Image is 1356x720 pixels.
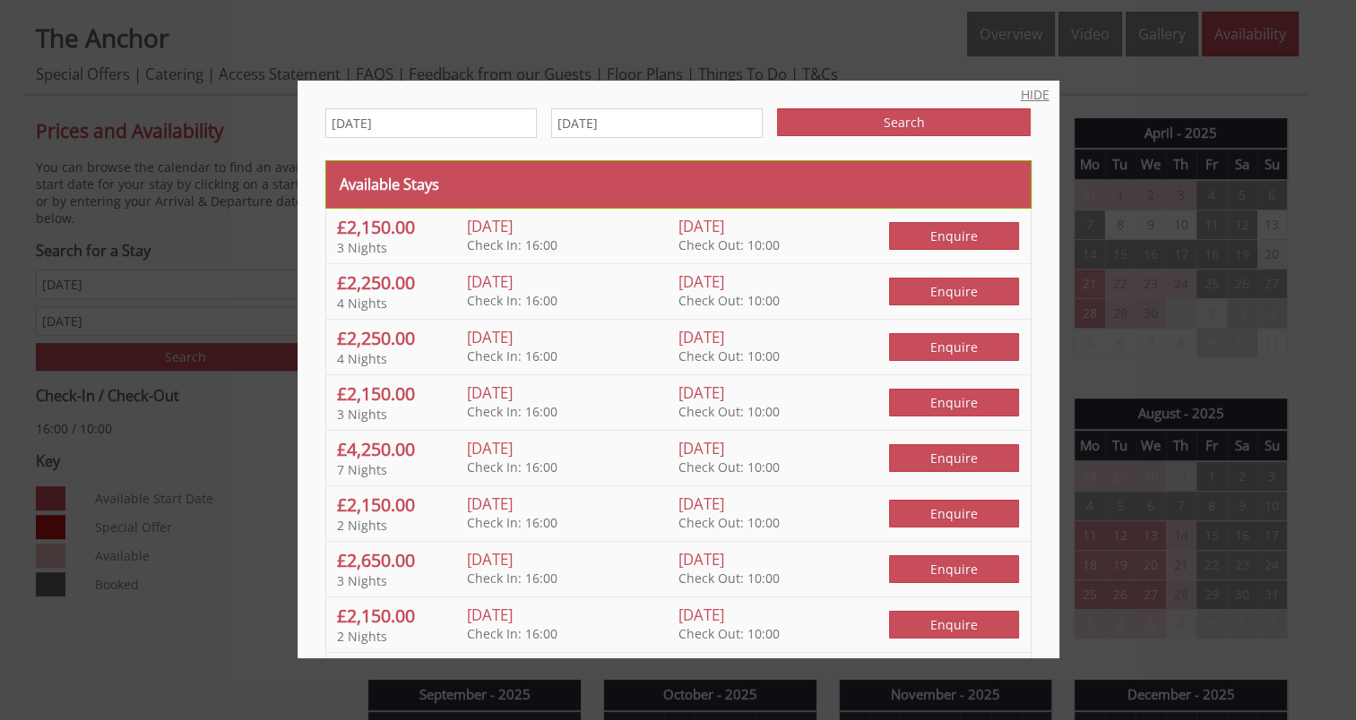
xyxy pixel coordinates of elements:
span: Enquire [889,222,1019,250]
a: £4,250.00 7 Nights [DATE] Check In: 16:00 [DATE] Check Out: 10:00 Enquire [326,431,1031,486]
a: HIDE [1021,86,1049,103]
span: Check Out: 10:00 [678,292,779,309]
span: Check In: 16:00 [467,459,557,476]
span: Check Out: 10:00 [678,403,779,420]
span: [DATE] [467,271,513,292]
span: [DATE] [467,549,513,570]
a: £2,250.00 4 Nights [DATE] Check In: 16:00 [DATE] Check Out: 10:00 Enquire [326,264,1031,320]
h4: £2,650.00 [337,548,467,572]
p: 2 Nights [337,517,467,534]
h4: £2,150.00 [337,381,467,406]
span: Check In: 16:00 [467,347,557,364]
span: Check In: 16:00 [467,570,557,587]
span: Enquire [889,278,1019,305]
span: Check Out: 10:00 [678,570,779,587]
span: [DATE] [678,382,723,403]
span: [DATE] [678,493,723,514]
span: Check In: 16:00 [467,292,557,309]
span: Check Out: 10:00 [678,459,779,476]
span: [DATE] [678,327,723,347]
input: Arrival Date [325,108,537,138]
p: 4 Nights [337,295,467,312]
a: £2,150.00 2 Nights [DATE] Check In: 16:00 [DATE] Check Out: 10:00 Enquire [326,486,1031,542]
p: 3 Nights [337,239,467,256]
span: Enquire [889,444,1019,472]
span: [DATE] [678,604,723,625]
span: [DATE] [467,327,513,347]
span: Check In: 16:00 [467,514,557,531]
span: Check In: 16:00 [467,403,557,420]
span: Check In: 16:00 [467,236,557,253]
p: 3 Nights [337,406,467,423]
a: £2,150.00 3 Nights [DATE] Check In: 16:00 [DATE] Check Out: 10:00 Enquire [326,375,1031,431]
h4: £2,250.00 [337,270,467,295]
span: Enquire [889,611,1019,639]
h4: £2,150.00 [337,604,467,628]
input: Departure Date (Optional) [551,108,763,138]
h3: Available Stays [340,175,1017,194]
span: [DATE] [467,438,513,459]
a: £2,150.00 3 Nights [DATE] Check In: 16:00 [DATE] Check Out: 10:00 Enquire [326,653,1031,708]
a: £2,150.00 3 Nights [DATE] Check In: 16:00 [DATE] Check Out: 10:00 Enquire [326,209,1031,264]
p: 7 Nights [337,461,467,478]
span: Check Out: 10:00 [678,514,779,531]
span: Check Out: 10:00 [678,625,779,642]
span: [DATE] [467,604,513,625]
span: [DATE] [467,216,513,236]
p: 3 Nights [337,572,467,589]
span: [DATE] [678,549,723,570]
p: 2 Nights [337,628,467,645]
h4: £2,250.00 [337,326,467,350]
h4: £2,150.00 [337,493,467,517]
input: Search [777,108,1032,136]
span: [DATE] [678,438,723,459]
a: £2,250.00 4 Nights [DATE] Check In: 16:00 [DATE] Check Out: 10:00 Enquire [326,320,1031,375]
span: Enquire [889,389,1019,416]
a: £2,150.00 2 Nights [DATE] Check In: 16:00 [DATE] Check Out: 10:00 Enquire [326,597,1031,653]
span: Enquire [889,333,1019,361]
p: 4 Nights [337,350,467,367]
span: [DATE] [467,382,513,403]
span: [DATE] [678,216,723,236]
h4: £4,250.00 [337,437,467,461]
span: Check In: 16:00 [467,625,557,642]
span: Check Out: 10:00 [678,236,779,253]
span: Enquire [889,555,1019,583]
h4: £2,150.00 [337,215,467,239]
span: [DATE] [467,493,513,514]
span: Enquire [889,500,1019,527]
a: £2,650.00 3 Nights [DATE] Check In: 16:00 [DATE] Check Out: 10:00 Enquire [326,542,1031,597]
span: [DATE] [678,271,723,292]
span: Check Out: 10:00 [678,347,779,364]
